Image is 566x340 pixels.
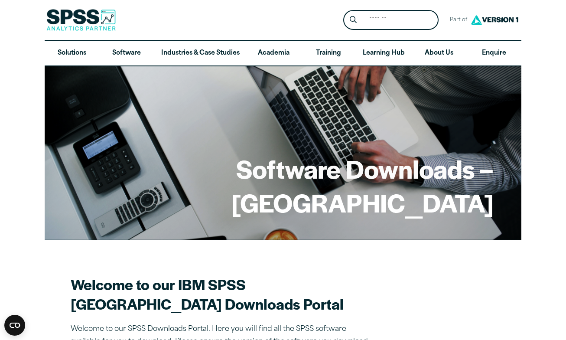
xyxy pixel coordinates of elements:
[45,41,521,66] nav: Desktop version of site main menu
[301,41,356,66] a: Training
[4,315,25,336] button: Open CMP widget
[343,10,439,30] form: Site Header Search Form
[467,41,521,66] a: Enquire
[154,41,247,66] a: Industries & Case Studies
[468,12,520,28] img: Version1 Logo
[350,16,357,23] svg: Search magnifying glass icon
[446,14,468,26] span: Part of
[412,41,466,66] a: About Us
[71,275,374,314] h2: Welcome to our IBM SPSS [GEOGRAPHIC_DATA] Downloads Portal
[46,9,116,31] img: SPSS Analytics Partner
[356,41,412,66] a: Learning Hub
[72,152,494,219] h1: Software Downloads – [GEOGRAPHIC_DATA]
[99,41,154,66] a: Software
[247,41,301,66] a: Academia
[45,41,99,66] a: Solutions
[345,12,361,28] button: Search magnifying glass icon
